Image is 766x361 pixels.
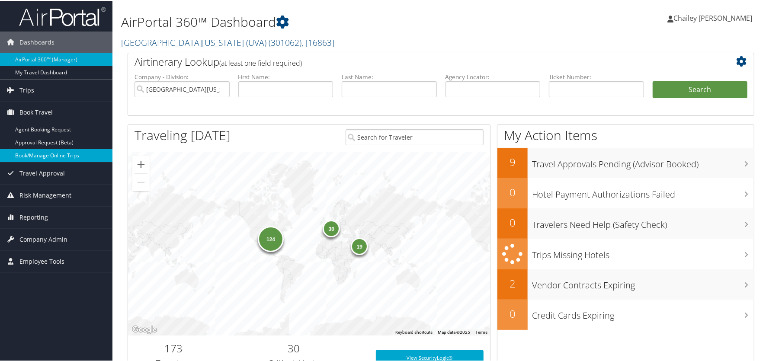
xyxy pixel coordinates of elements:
[132,173,150,190] button: Zoom out
[673,13,752,22] span: Chailey [PERSON_NAME]
[130,323,159,335] img: Google
[19,31,54,52] span: Dashboards
[497,208,754,238] a: 0Travelers Need Help (Safety Check)
[19,206,48,227] span: Reporting
[258,225,284,251] div: 124
[219,58,302,67] span: (at least one field required)
[19,250,64,272] span: Employee Tools
[395,329,433,335] button: Keyboard shortcuts
[497,177,754,208] a: 0Hotel Payment Authorizations Failed
[121,36,334,48] a: [GEOGRAPHIC_DATA][US_STATE] (UVA)
[135,72,230,80] label: Company - Division:
[19,184,71,205] span: Risk Management
[19,228,67,249] span: Company Admin
[497,154,528,169] h2: 9
[549,72,644,80] label: Ticket Number:
[438,329,470,334] span: Map data ©2025
[19,162,65,183] span: Travel Approval
[301,36,334,48] span: , [ 16863 ]
[532,183,754,200] h3: Hotel Payment Authorizations Failed
[497,299,754,329] a: 0Credit Cards Expiring
[497,147,754,177] a: 9Travel Approvals Pending (Advisor Booked)
[532,244,754,260] h3: Trips Missing Hotels
[351,237,369,254] div: 19
[130,323,159,335] a: Open this area in Google Maps (opens a new window)
[238,72,333,80] label: First Name:
[497,238,754,268] a: Trips Missing Hotels
[19,6,106,26] img: airportal-logo.png
[653,80,748,98] button: Search
[532,153,754,169] h3: Travel Approvals Pending (Advisor Booked)
[532,274,754,291] h3: Vendor Contracts Expiring
[497,184,528,199] h2: 0
[497,125,754,144] h1: My Action Items
[532,214,754,230] h3: Travelers Need Help (Safety Check)
[121,12,548,30] h1: AirPortal 360™ Dashboard
[269,36,301,48] span: ( 301062 )
[532,304,754,321] h3: Credit Cards Expiring
[342,72,437,80] label: Last Name:
[497,275,528,290] h2: 2
[135,340,212,355] h2: 173
[225,340,363,355] h2: 30
[497,306,528,320] h2: 0
[497,268,754,299] a: 2Vendor Contracts Expiring
[323,219,340,236] div: 30
[346,128,484,144] input: Search for Traveler
[445,72,541,80] label: Agency Locator:
[19,101,53,122] span: Book Travel
[667,4,761,30] a: Chailey [PERSON_NAME]
[497,214,528,229] h2: 0
[19,79,34,100] span: Trips
[132,155,150,173] button: Zoom in
[135,125,231,144] h1: Traveling [DATE]
[475,329,487,334] a: Terms (opens in new tab)
[135,54,695,68] h2: Airtinerary Lookup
